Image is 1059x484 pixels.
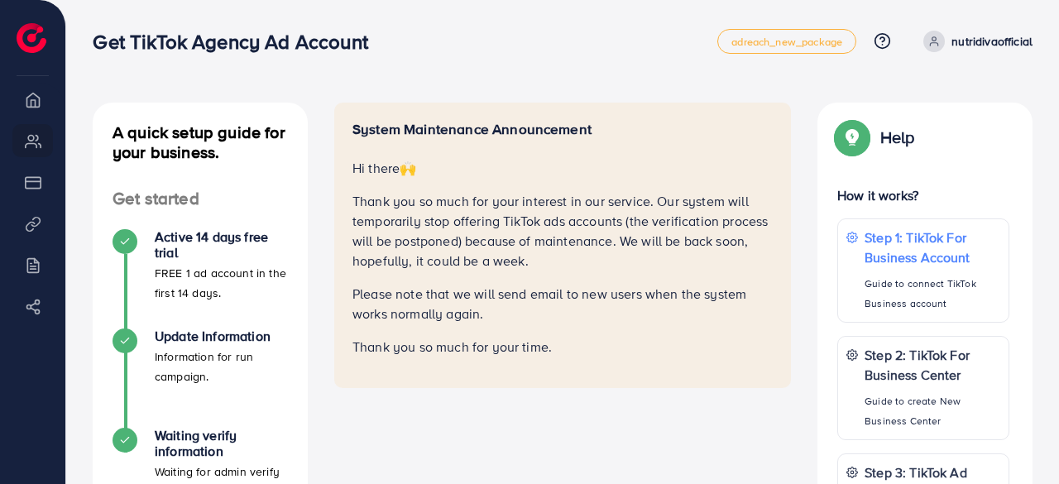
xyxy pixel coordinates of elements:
[93,30,381,54] h3: Get TikTok Agency Ad Account
[717,29,856,54] a: adreach_new_package
[400,159,416,177] span: 🙌
[352,337,773,357] p: Thank you so much for your time.
[880,127,915,147] p: Help
[352,191,773,271] p: Thank you so much for your interest in our service. Our system will temporarily stop offering Tik...
[865,274,1000,314] p: Guide to connect TikTok Business account
[837,122,867,152] img: Popup guide
[93,189,308,209] h4: Get started
[155,347,288,386] p: Information for run campaign.
[865,345,1000,385] p: Step 2: TikTok For Business Center
[17,23,46,53] img: logo
[352,284,773,323] p: Please note that we will send email to new users when the system works normally again.
[93,328,308,428] li: Update Information
[837,185,1009,205] p: How it works?
[155,263,288,303] p: FREE 1 ad account in the first 14 days.
[155,428,288,459] h4: Waiting verify information
[865,228,1000,267] p: Step 1: TikTok For Business Account
[155,229,288,261] h4: Active 14 days free trial
[731,36,842,47] span: adreach_new_package
[93,229,308,328] li: Active 14 days free trial
[865,391,1000,431] p: Guide to create New Business Center
[352,121,773,138] h5: System Maintenance Announcement
[93,122,308,162] h4: A quick setup guide for your business.
[352,158,773,178] p: Hi there
[951,31,1033,51] p: nutridivaofficial
[917,31,1033,52] a: nutridivaofficial
[155,328,288,344] h4: Update Information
